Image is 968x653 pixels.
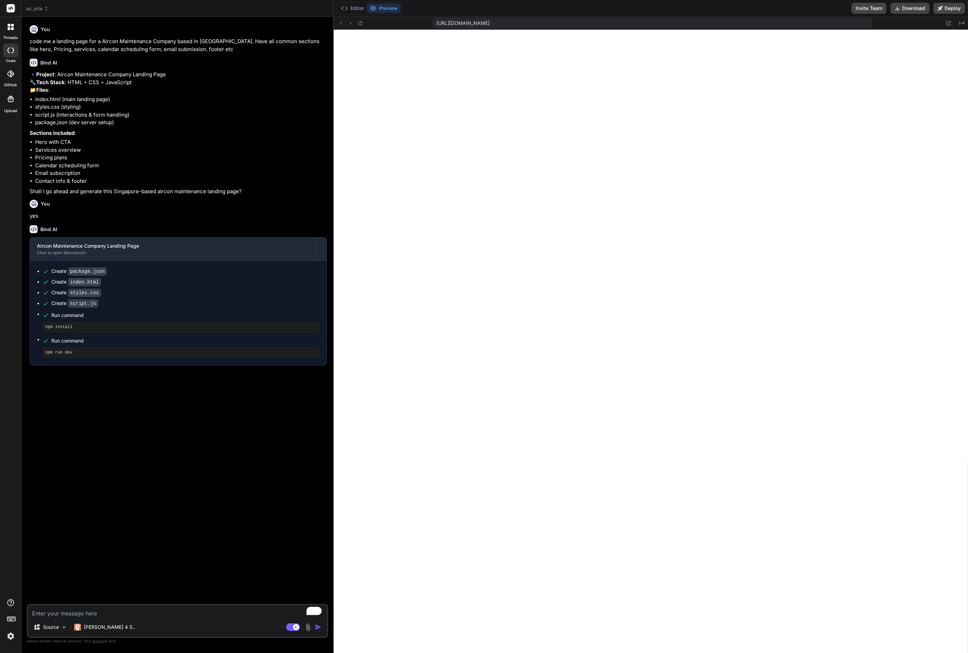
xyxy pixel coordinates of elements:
[45,350,317,355] pre: npm run dev
[51,300,98,307] div: Create
[35,138,327,146] li: Hero with CTA
[35,177,327,185] li: Contact info & footer
[68,267,107,276] code: package.json
[436,20,490,27] span: [URL][DOMAIN_NAME]
[36,87,48,93] strong: Files
[4,82,17,88] label: GitHub
[41,26,50,33] h6: You
[315,624,322,631] img: icon
[26,5,49,12] span: ac_site
[35,96,327,103] li: index.html (main landing page)
[51,312,320,319] span: Run command
[30,188,327,196] p: Shall I go ahead and generate this Singapore-based aircon maintenance landing page?
[30,71,327,94] p: 🔹 : Aircon Maintenance Company Landing Page 🔧 : HTML + CSS + JavaScript 📁 :
[35,154,327,162] li: Pricing plans
[35,103,327,111] li: styles.css (styling)
[5,630,17,642] img: settings
[35,146,327,154] li: Services overview
[37,243,308,249] div: Aircon Maintenance Company Landing Page
[51,278,101,286] div: Create
[41,200,50,207] h6: You
[304,623,312,631] img: attachment
[61,624,67,630] img: Pick Models
[27,638,328,644] p: Always double-check its answers. Your in Bind
[45,324,317,330] pre: npm install
[35,119,327,127] li: package.json (dev server setup)
[92,639,105,643] span: privacy
[40,226,57,233] h6: Bind AI
[30,212,327,220] p: yes
[84,624,135,631] p: [PERSON_NAME] 4 S..
[934,3,965,14] button: Deploy
[35,162,327,170] li: Calendar scheduling form
[74,624,81,631] img: Claude 4 Sonnet
[890,3,929,14] button: Download
[36,71,54,78] strong: Project
[367,3,401,13] button: Preview
[6,58,16,64] label: code
[37,250,308,256] div: Click to open Workbench
[36,79,65,86] strong: Tech Stack
[51,268,107,275] div: Create
[30,130,74,136] strong: Sections included
[28,605,327,617] textarea: To enrich screen reader interactions, please activate Accessibility in Grammarly extension settings
[851,3,886,14] button: Invite Team
[35,169,327,177] li: Email subscription
[68,299,98,308] code: script.js
[68,289,101,297] code: styles.css
[30,238,315,260] button: Aircon Maintenance Company Landing PageClick to open Workbench
[30,38,327,53] p: code me a landing page for a Aircon Maintenance Company based in [GEOGRAPHIC_DATA]. Have all comm...
[35,111,327,119] li: script.js (interactions & form handling)
[4,108,17,114] label: Upload
[43,624,59,631] p: Source
[30,129,327,137] p: :
[68,278,101,286] code: index.html
[51,337,320,344] span: Run command
[51,289,101,296] div: Create
[334,30,968,653] iframe: Preview
[40,59,57,66] h6: Bind AI
[3,35,18,41] label: threads
[338,3,367,13] button: Editor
